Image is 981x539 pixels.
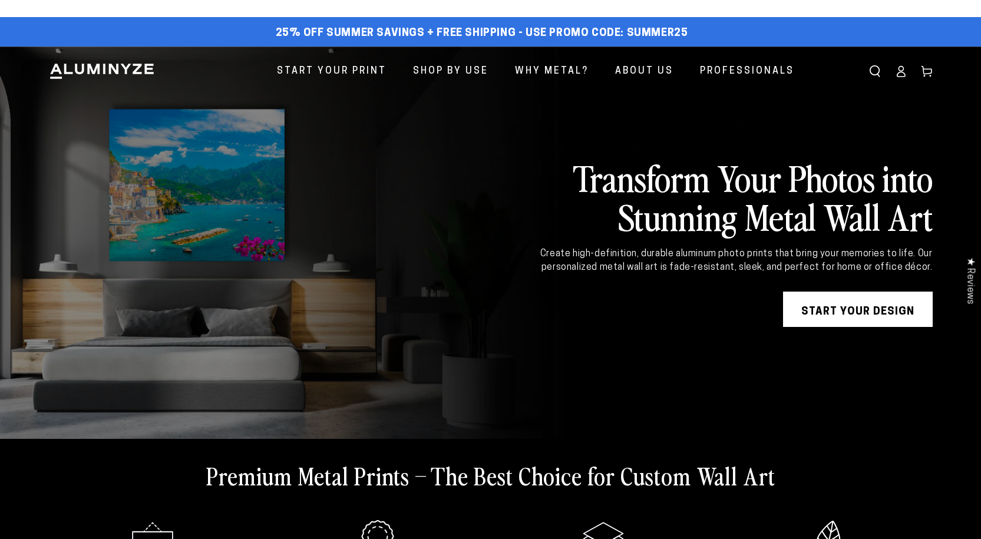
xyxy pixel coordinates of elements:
span: 25% off Summer Savings + Free Shipping - Use Promo Code: SUMMER25 [276,27,688,40]
a: Why Metal? [506,56,597,87]
span: About Us [615,63,673,80]
a: About Us [606,56,682,87]
span: Shop By Use [413,63,488,80]
h2: Premium Metal Prints – The Best Choice for Custom Wall Art [206,460,775,491]
div: Create high-definition, durable aluminum photo prints that bring your memories to life. Our perso... [505,247,933,274]
a: Start Your Print [268,56,395,87]
summary: Search our site [862,58,888,84]
a: START YOUR DESIGN [783,292,933,327]
div: Click to open Judge.me floating reviews tab [959,248,981,313]
h2: Transform Your Photos into Stunning Metal Wall Art [505,158,933,236]
a: Professionals [691,56,803,87]
span: Start Your Print [277,63,387,80]
span: Professionals [700,63,794,80]
a: Shop By Use [404,56,497,87]
img: Aluminyze [49,62,155,80]
span: Why Metal? [515,63,589,80]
